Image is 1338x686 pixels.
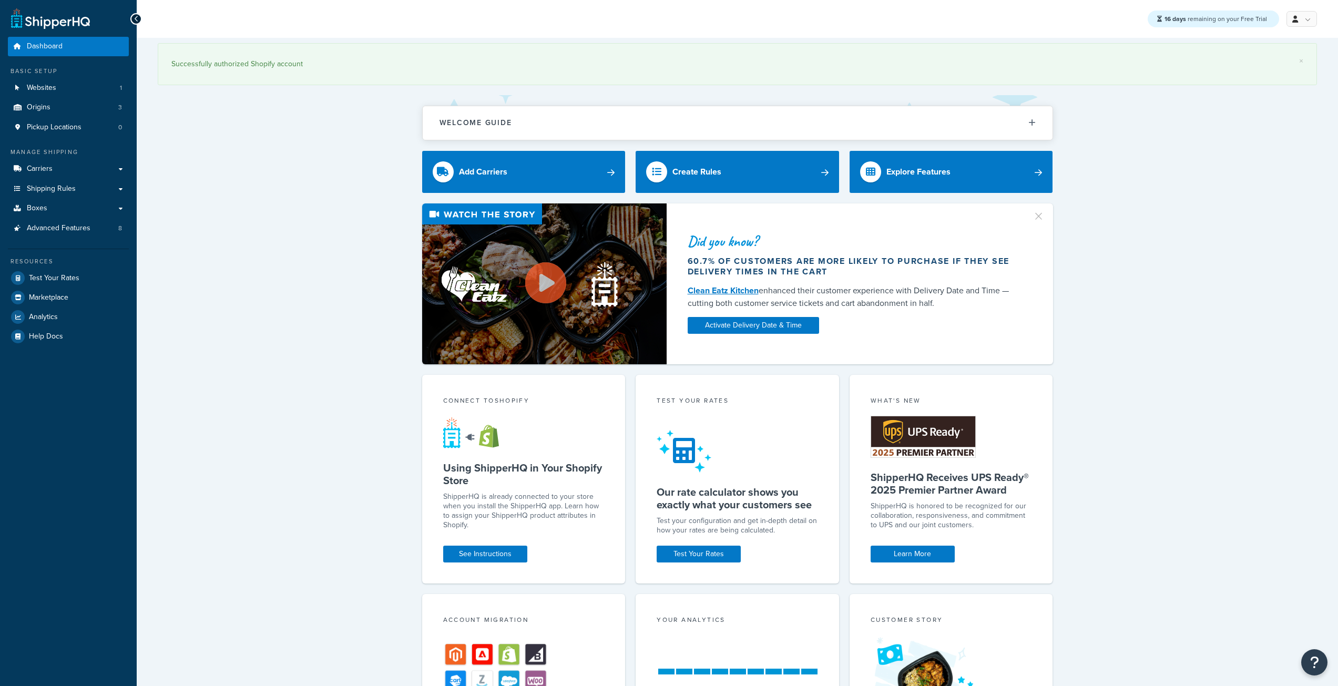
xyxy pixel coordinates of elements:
h5: ShipperHQ Receives UPS Ready® 2025 Premier Partner Award [871,471,1032,496]
a: Shipping Rules [8,179,129,199]
div: Test your rates [657,396,818,408]
a: Create Rules [636,151,839,193]
li: Websites [8,78,129,98]
p: ShipperHQ is already connected to your store when you install the ShipperHQ app. Learn how to ass... [443,492,605,530]
div: Customer Story [871,615,1032,627]
a: Websites1 [8,78,129,98]
p: ShipperHQ is honored to be recognized for our collaboration, responsiveness, and commitment to UP... [871,501,1032,530]
a: Analytics [8,308,129,326]
a: Learn More [871,546,955,562]
h2: Welcome Guide [440,119,512,127]
a: Clean Eatz Kitchen [688,284,759,296]
div: Create Rules [672,165,721,179]
a: Help Docs [8,327,129,346]
span: 0 [118,123,122,132]
span: Boxes [27,204,47,213]
span: Origins [27,103,50,112]
div: What's New [871,396,1032,408]
span: Pickup Locations [27,123,81,132]
span: Advanced Features [27,224,90,233]
div: Resources [8,257,129,266]
a: Test Your Rates [657,546,741,562]
a: Explore Features [850,151,1053,193]
div: Explore Features [886,165,951,179]
div: Your Analytics [657,615,818,627]
span: Websites [27,84,56,93]
h5: Our rate calculator shows you exactly what your customers see [657,486,818,511]
a: Add Carriers [422,151,626,193]
span: Test Your Rates [29,274,79,283]
span: Shipping Rules [27,185,76,193]
a: Marketplace [8,288,129,307]
h5: Using ShipperHQ in Your Shopify Store [443,462,605,487]
img: Video thumbnail [422,203,667,365]
span: 3 [118,103,122,112]
li: Pickup Locations [8,118,129,137]
span: Marketplace [29,293,68,302]
div: Basic Setup [8,67,129,76]
div: 60.7% of customers are more likely to purchase if they see delivery times in the cart [688,256,1020,277]
span: 8 [118,224,122,233]
span: remaining on your Free Trial [1165,14,1267,24]
li: Origins [8,98,129,117]
span: Dashboard [27,42,63,51]
a: See Instructions [443,546,527,562]
div: Manage Shipping [8,148,129,157]
a: × [1299,57,1303,65]
a: Advanced Features8 [8,219,129,238]
a: Origins3 [8,98,129,117]
strong: 16 days [1165,14,1186,24]
div: Did you know? [688,234,1020,249]
a: Test Your Rates [8,269,129,288]
div: Test your configuration and get in-depth detail on how your rates are being calculated. [657,516,818,535]
div: Account Migration [443,615,605,627]
div: Connect to Shopify [443,396,605,408]
span: Help Docs [29,332,63,341]
button: Open Resource Center [1301,649,1327,675]
a: Dashboard [8,37,129,56]
div: Add Carriers [459,165,507,179]
span: Carriers [27,165,53,173]
a: Pickup Locations0 [8,118,129,137]
a: Activate Delivery Date & Time [688,317,819,334]
a: Carriers [8,159,129,179]
img: connect-shq-shopify-9b9a8c5a.svg [443,417,509,448]
span: 1 [120,84,122,93]
span: Analytics [29,313,58,322]
li: Advanced Features [8,219,129,238]
a: Boxes [8,199,129,218]
div: Successfully authorized Shopify account [171,57,1303,71]
div: enhanced their customer experience with Delivery Date and Time — cutting both customer service ti... [688,284,1020,310]
button: Welcome Guide [423,106,1053,139]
